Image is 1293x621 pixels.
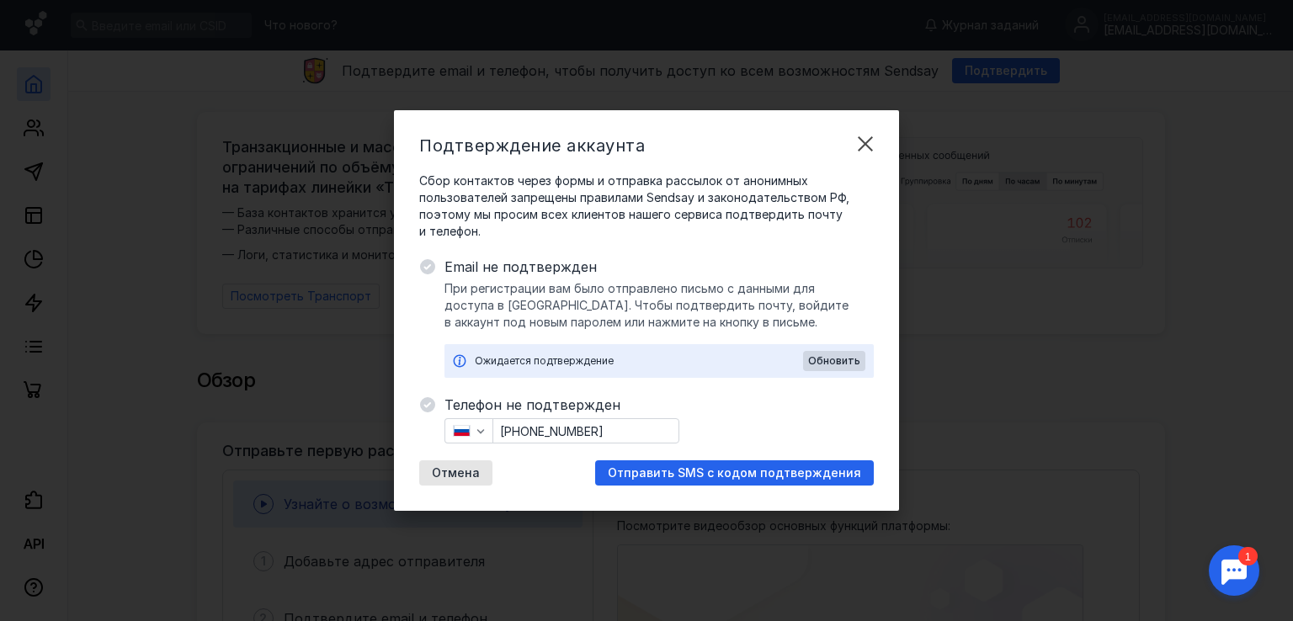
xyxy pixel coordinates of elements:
span: Обновить [808,355,860,367]
span: Отмена [432,466,480,480]
span: Email не подтвержден [444,257,874,277]
button: Отправить SMS с кодом подтверждения [595,460,874,486]
span: При регистрации вам было отправлено письмо с данными для доступа в [GEOGRAPHIC_DATA]. Чтобы подтв... [444,280,874,331]
button: Отмена [419,460,492,486]
span: Сбор контактов через формы и отправка рассылок от анонимных пользователей запрещены правилами Sen... [419,172,874,240]
span: Телефон не подтвержден [444,395,874,415]
button: Обновить [803,351,865,371]
span: Отправить SMS с кодом подтверждения [608,466,861,480]
div: Ожидается подтверждение [475,353,803,369]
div: 1 [38,10,57,29]
span: Подтверждение аккаунта [419,135,645,156]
